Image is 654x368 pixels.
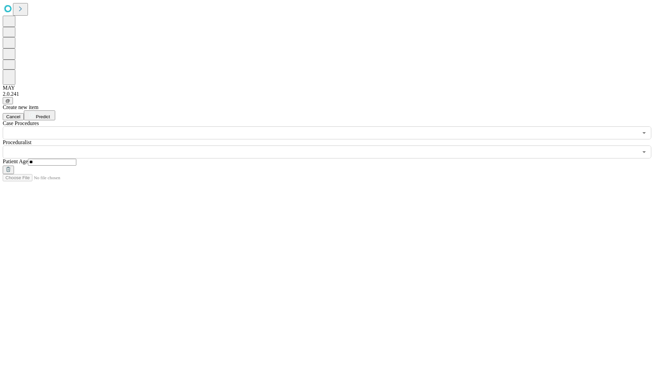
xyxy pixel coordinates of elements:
button: Open [639,128,649,138]
span: Patient Age [3,158,28,164]
span: Predict [36,114,50,119]
button: @ [3,97,13,104]
div: 2.0.241 [3,91,651,97]
span: Scheduled Procedure [3,120,39,126]
button: Cancel [3,113,24,120]
span: Proceduralist [3,139,31,145]
span: @ [5,98,10,103]
button: Open [639,147,649,157]
button: Predict [24,110,55,120]
span: Create new item [3,104,38,110]
span: Cancel [6,114,20,119]
div: MAY [3,85,651,91]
